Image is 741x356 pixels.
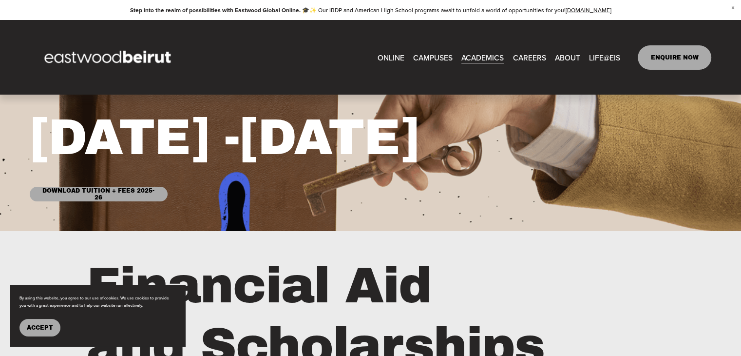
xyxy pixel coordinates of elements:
[30,187,168,201] a: Download Tuition + Fees 2025-26
[461,50,504,65] a: folder dropdown
[513,50,546,65] a: CAREERS
[19,319,60,336] button: Accept
[566,6,611,14] a: [DOMAIN_NAME]
[589,51,620,64] span: LIFE@EIS
[27,324,53,331] span: Accept
[555,51,580,64] span: ABOUT
[30,33,189,82] img: EastwoodIS Global Site
[589,50,620,65] a: folder dropdown
[30,47,540,168] h1: Tuition and Fees [DATE] -[DATE]
[10,285,185,346] section: Cookie banner
[19,295,175,309] p: By using this website, you agree to our use of cookies. We use cookies to provide you with a grea...
[555,50,580,65] a: folder dropdown
[638,45,711,70] a: ENQUIRE NOW
[413,51,453,64] span: CAMPUSES
[378,50,404,65] a: ONLINE
[413,50,453,65] a: folder dropdown
[461,51,504,64] span: ACADEMICS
